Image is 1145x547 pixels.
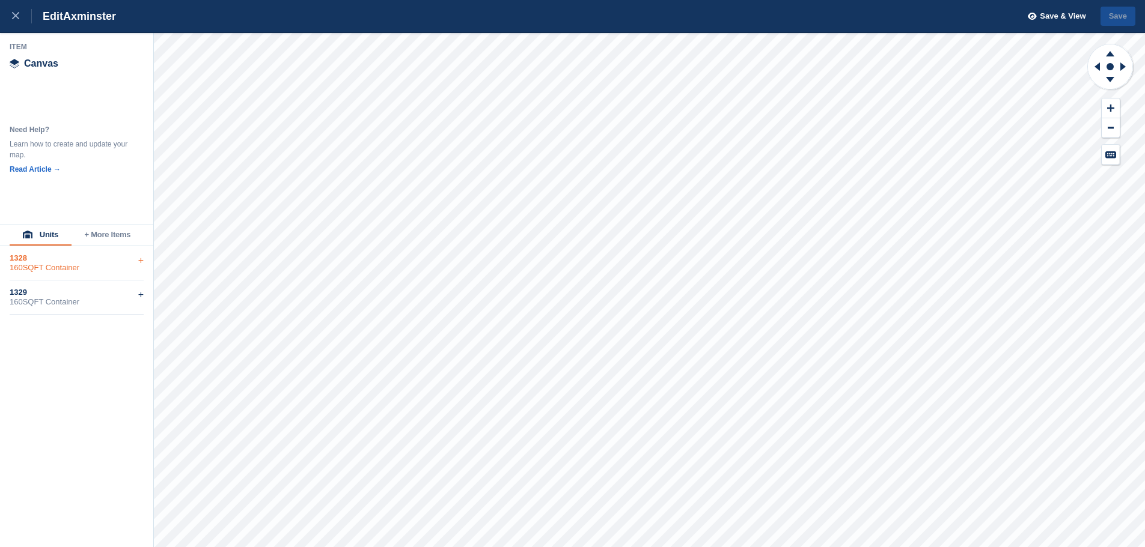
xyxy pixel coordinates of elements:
[1102,118,1120,138] button: Zoom Out
[1102,145,1120,165] button: Keyboard Shortcuts
[138,288,144,302] div: +
[10,59,19,68] img: canvas-icn.9d1aba5b.svg
[24,59,58,68] span: Canvas
[10,280,144,315] div: 1329160SQFT Container+
[10,253,144,263] div: 1328
[32,9,116,23] div: Edit Axminster
[10,139,130,160] div: Learn how to create and update your map.
[10,225,72,246] button: Units
[138,253,144,268] div: +
[10,288,144,297] div: 1329
[1102,98,1120,118] button: Zoom In
[10,297,144,307] div: 160SQFT Container
[10,165,61,174] a: Read Article →
[72,225,144,246] button: + More Items
[10,246,144,280] div: 1328160SQFT Container+
[10,124,130,135] div: Need Help?
[10,42,144,52] div: Item
[1021,7,1086,26] button: Save & View
[1040,10,1085,22] span: Save & View
[10,263,144,273] div: 160SQFT Container
[1101,7,1135,26] button: Save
